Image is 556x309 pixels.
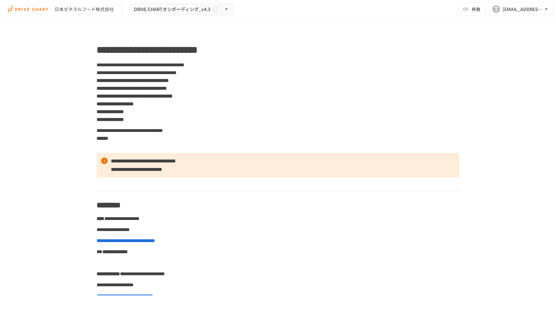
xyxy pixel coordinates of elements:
[492,5,500,13] div: T
[130,3,234,16] button: DRIVE CHARTオンボーディング_v4.3
[134,5,210,13] span: DRIVE CHARTオンボーディング_v4.3
[503,5,543,13] div: [EMAIL_ADDRESS][DOMAIN_NAME]
[8,4,49,14] img: i9VDDS9JuLRLX3JIUyK59LcYp6Y9cayLPHs4hOxMB9W
[471,6,481,13] span: 共有
[458,3,486,16] button: 共有
[55,6,114,13] div: 日本ゼネラルフード株式会社
[488,3,553,16] button: T[EMAIL_ADDRESS][DOMAIN_NAME]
